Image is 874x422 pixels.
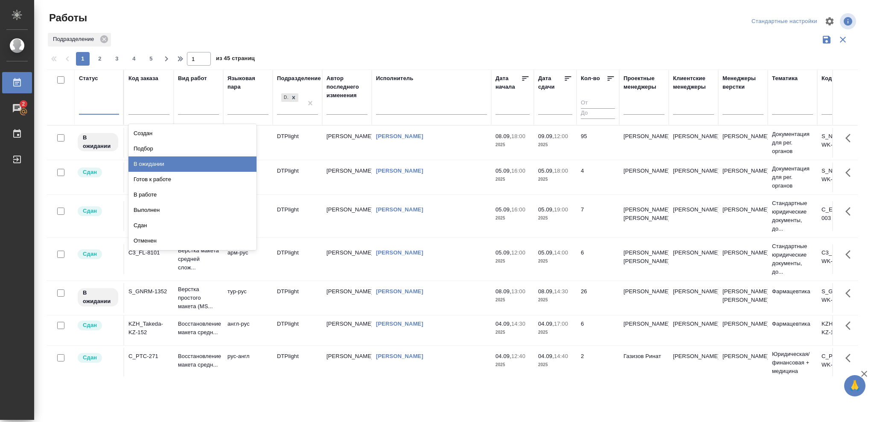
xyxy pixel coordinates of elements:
[280,92,299,103] div: DTPlight
[538,206,554,213] p: 05.09,
[581,98,615,109] input: От
[723,287,763,304] p: [PERSON_NAME], [PERSON_NAME]
[538,214,572,223] p: 2025
[53,35,97,43] p: Подразделение
[128,141,256,156] div: Подбор
[128,156,256,172] div: В ожидании
[669,348,718,378] td: [PERSON_NAME]
[538,141,572,149] p: 2025
[77,352,119,364] div: Менеджер проверил работу исполнителя, передает ее на следующий этап
[817,348,867,378] td: C_PTC-271-WK-007
[144,52,158,66] button: 5
[817,315,867,345] td: KZH_Takeda-KZ-152-WK-006
[538,361,572,369] p: 2025
[376,74,414,83] div: Исполнитель
[495,353,511,359] p: 04.09,
[376,133,423,139] a: [PERSON_NAME]
[277,74,321,83] div: Подразделение
[495,296,530,304] p: 2025
[216,53,255,66] span: из 45 страниц
[623,205,664,223] p: [PERSON_NAME], [PERSON_NAME]
[554,133,568,139] p: 12:00
[538,168,554,174] p: 05.09,
[581,108,615,119] input: До
[128,218,256,233] div: Сдан
[322,128,372,158] td: [PERSON_NAME]
[554,206,568,213] p: 19:00
[495,74,521,91] div: Дата начала
[772,199,813,233] p: Стандартные юридические документы, до...
[281,93,289,102] div: DTPlight
[577,348,619,378] td: 2
[127,52,141,66] button: 4
[669,201,718,231] td: [PERSON_NAME]
[273,128,322,158] td: DTPlight
[538,288,554,295] p: 08.09,
[495,361,530,369] p: 2025
[83,321,97,330] p: Сдан
[77,132,119,152] div: Исполнитель назначен, приступать к работе пока рано
[817,244,867,274] td: C3_FL-8101-WK-006
[619,315,669,345] td: [PERSON_NAME]
[127,55,141,63] span: 4
[48,33,111,46] div: Подразделение
[623,74,664,91] div: Проектные менеджеры
[376,206,423,213] a: [PERSON_NAME]
[495,206,511,213] p: 05.09,
[554,353,568,359] p: 14:40
[322,315,372,345] td: [PERSON_NAME]
[822,74,854,83] div: Код работы
[577,244,619,274] td: 6
[844,375,865,396] button: 🙏
[128,126,256,141] div: Создан
[538,74,564,91] div: Дата сдачи
[577,315,619,345] td: 6
[110,55,124,63] span: 3
[511,288,525,295] p: 13:00
[619,283,669,313] td: [PERSON_NAME]
[128,233,256,249] div: Отменен
[83,353,97,362] p: Сдан
[178,246,219,272] p: Верстка макета средней слож...
[817,162,867,192] td: S_NVRT-5190-WK-006
[376,249,423,256] a: [PERSON_NAME]
[817,201,867,231] td: C_EDM-45-WK-003
[669,315,718,345] td: [PERSON_NAME]
[581,74,600,83] div: Кол-во
[83,250,97,258] p: Сдан
[511,249,525,256] p: 12:00
[577,162,619,192] td: 4
[819,32,835,48] button: Сохранить фильтры
[772,130,813,156] p: Документация для рег. органов
[577,201,619,231] td: 7
[772,74,798,83] div: Тематика
[178,285,219,311] p: Верстка простого макета (MS...
[538,353,554,359] p: 04.09,
[577,128,619,158] td: 95
[322,162,372,192] td: [PERSON_NAME]
[83,168,97,176] p: Сдан
[128,74,158,83] div: Код заказа
[93,55,107,63] span: 2
[223,348,273,378] td: рус-англ
[178,74,207,83] div: Вид работ
[511,353,525,359] p: 12:40
[77,287,119,307] div: Исполнитель назначен, приступать к работе пока рано
[669,128,718,158] td: [PERSON_NAME]
[77,205,119,217] div: Менеджер проверил работу исполнителя, передает ее на следующий этап
[128,320,169,337] div: KZH_Takeda-KZ-152
[322,348,372,378] td: [PERSON_NAME]
[223,283,273,313] td: тур-рус
[322,244,372,274] td: [PERSON_NAME]
[554,321,568,327] p: 17:00
[495,168,511,174] p: 05.09,
[227,74,268,91] div: Языковая пара
[326,74,367,100] div: Автор последнего изменения
[17,100,30,108] span: 2
[376,321,423,327] a: [PERSON_NAME]
[554,288,568,295] p: 14:30
[538,321,554,327] p: 04.09,
[511,321,525,327] p: 14:30
[538,133,554,139] p: 09.09,
[723,132,763,141] p: [PERSON_NAME]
